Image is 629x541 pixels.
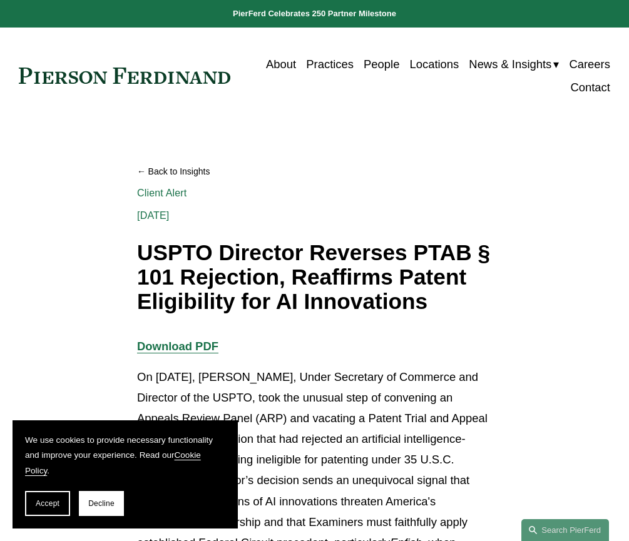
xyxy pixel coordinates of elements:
a: Download PDF [137,340,218,353]
a: Cookie Policy [25,450,201,475]
span: Accept [36,499,59,508]
section: Cookie banner [13,420,238,528]
button: Decline [79,491,124,516]
a: Practices [306,53,354,76]
a: folder dropdown [469,53,559,76]
h1: USPTO Director Reverses PTAB § 101 Rejection, Reaffirms Patent Eligibility for AI Innovations [137,241,492,313]
button: Accept [25,491,70,516]
a: Careers [569,53,610,76]
a: Contact [570,76,610,99]
a: People [364,53,399,76]
p: We use cookies to provide necessary functionality and improve your experience. Read our . [25,433,225,478]
a: Back to Insights [137,161,492,182]
a: About [266,53,296,76]
a: Locations [409,53,459,76]
span: News & Insights [469,54,551,74]
a: Search this site [521,519,609,541]
a: Client Alert [137,188,187,198]
span: [DATE] [137,210,169,221]
span: Decline [88,499,115,508]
